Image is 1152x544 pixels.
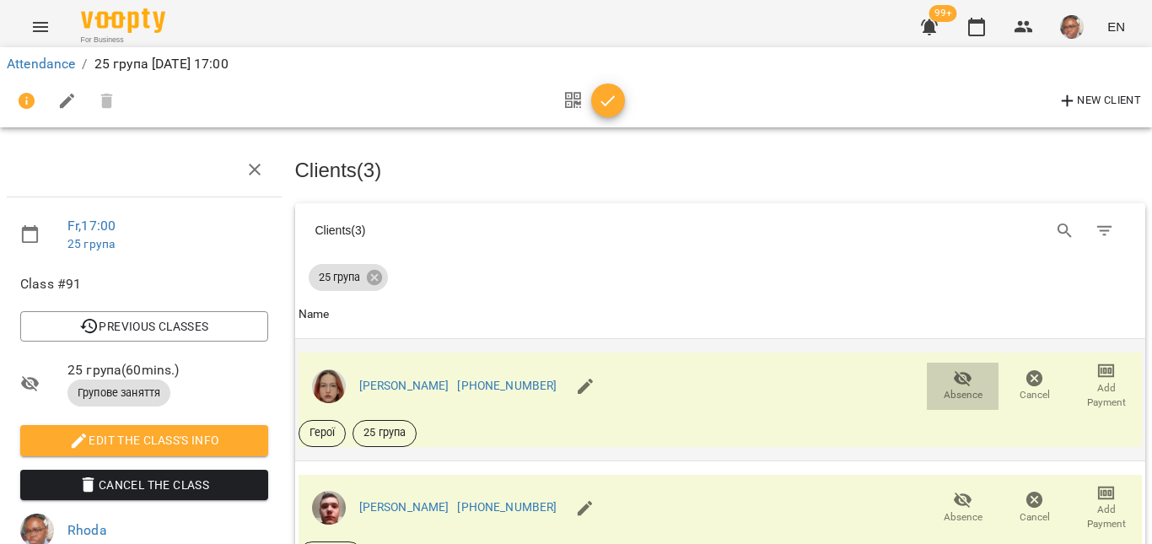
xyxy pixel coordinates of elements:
[999,363,1070,410] button: Cancel
[81,35,165,46] span: For Business
[82,54,87,74] li: /
[359,500,449,514] a: [PERSON_NAME]
[67,237,115,250] a: 25 група
[34,316,255,337] span: Previous Classes
[299,304,330,325] div: Name
[7,54,1145,74] nav: breadcrumb
[1070,484,1142,531] button: Add Payment
[312,491,346,525] img: a30dd18b8b62725b425937e4c668056e.png
[457,379,557,392] a: [PHONE_NUMBER]
[1107,18,1125,35] span: EN
[359,379,449,392] a: [PERSON_NAME]
[999,484,1070,531] button: Cancel
[927,484,999,531] button: Absence
[312,369,346,403] img: 5069a814e4f91ed3cdf84d2747573f36.png
[1045,211,1085,251] button: Search
[929,5,957,22] span: 99+
[34,430,255,450] span: Edit the class's Info
[67,522,107,538] a: Rhoda
[299,425,346,440] span: Герої
[353,425,416,440] span: 25 група
[1020,388,1050,402] span: Cancel
[944,388,982,402] span: Absence
[295,159,1146,181] h3: Clients ( 3 )
[299,304,1143,325] span: Name
[34,475,255,495] span: Cancel the class
[299,304,330,325] div: Sort
[295,203,1146,257] div: Table Toolbar
[67,218,116,234] a: Fr , 17:00
[1080,381,1132,410] span: Add Payment
[20,470,268,500] button: Cancel the class
[309,264,388,291] div: 25 група
[94,54,229,74] p: 25 група [DATE] 17:00
[457,500,557,514] a: [PHONE_NUMBER]
[1070,363,1142,410] button: Add Payment
[1085,211,1125,251] button: Filter
[81,8,165,33] img: Voopty Logo
[7,56,75,72] a: Attendance
[1058,91,1141,111] span: New Client
[20,274,268,294] span: Class #91
[944,510,982,525] span: Absence
[20,425,268,455] button: Edit the class's Info
[20,7,61,47] button: Menu
[309,270,370,285] span: 25 група
[67,360,268,380] span: 25 група ( 60 mins. )
[67,385,170,401] span: Групове заняття
[20,311,268,342] button: Previous Classes
[1020,510,1050,525] span: Cancel
[927,363,999,410] button: Absence
[1080,503,1132,531] span: Add Payment
[1101,11,1132,42] button: EN
[1060,15,1084,39] img: 506b4484e4e3c983820f65d61a8f4b66.jpg
[1053,88,1145,115] button: New Client
[315,222,706,239] div: Clients ( 3 )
